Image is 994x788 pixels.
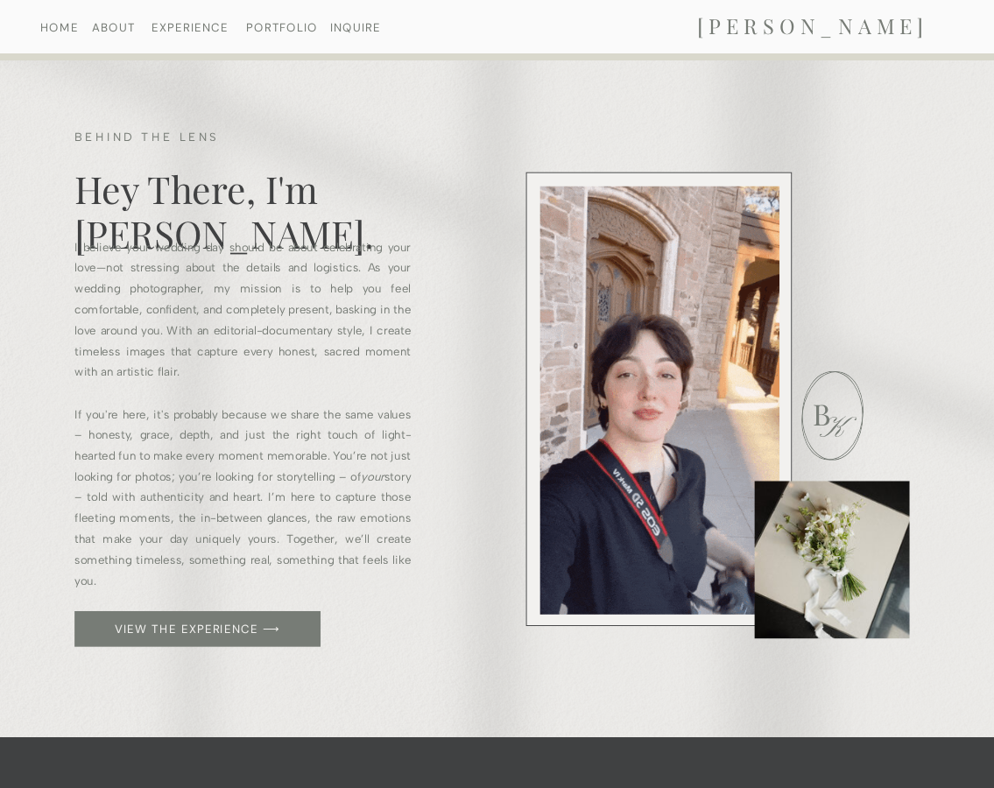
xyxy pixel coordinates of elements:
p: I believe your wedding day should be about celebrating your love—not stressing about the details ... [74,236,411,594]
i: your [361,469,384,483]
a: [PERSON_NAME] [646,13,979,40]
h1: Hey There, I'm [PERSON_NAME]. [74,165,440,299]
h2: B [806,397,838,424]
a: VIEW THE EXPERIENCE ⟶ [115,623,281,635]
a: PORTFOLIO [239,22,324,32]
a: ABOUT [71,22,156,32]
a: HOME [17,22,102,32]
a: INQUIRE [325,22,386,32]
h1: K [820,413,850,449]
h3: BEHIND THE LENS [74,127,394,144]
a: EXPERIENCE [147,22,232,32]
